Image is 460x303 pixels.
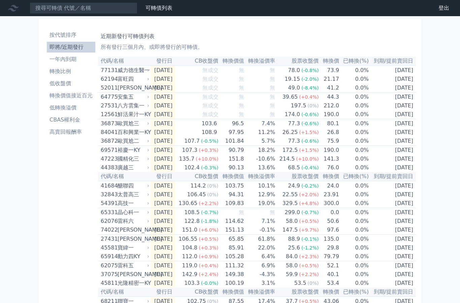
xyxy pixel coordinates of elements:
[301,245,319,250] span: (-1.2%)
[239,85,244,91] span: 無
[244,252,276,261] td: 6.4%
[369,252,416,261] td: [DATE]
[175,57,219,66] th: CB收盤價
[101,66,116,74] div: 77131
[47,92,95,100] li: 轉換價值接近百元
[219,261,244,270] td: 111.32
[283,110,301,119] div: 174.0
[101,128,116,136] div: 84041
[301,183,319,189] span: (-0.2%)
[199,245,218,250] span: (+0.3%)
[177,199,199,207] div: 130.65
[285,252,299,261] div: 84.0
[151,101,175,110] td: [DATE]
[47,127,95,137] a: 高賣回報酬率
[339,226,369,235] td: 0.0%
[183,164,201,172] div: 102.4
[244,155,276,163] td: -10.6%
[244,172,276,181] th: 轉換溢價率
[151,243,175,252] td: [DATE]
[47,43,95,51] li: 即將/近期發行
[118,155,148,163] div: 國精化三
[101,244,116,252] div: 45581
[301,76,319,82] span: (-2.0%)
[101,43,413,51] p: 所有發行三個月內、或即將發行的可轉債。
[101,75,116,83] div: 62194
[118,66,148,74] div: 威力德生醫一
[199,236,218,242] span: (+0.5%)
[270,102,275,109] span: 無
[118,262,148,270] div: 雷科五
[200,120,219,128] div: 103.6
[307,103,319,108] span: (0%)
[151,137,175,146] td: [DATE]
[219,137,244,146] td: 101.84
[202,85,219,91] span: 無成交
[219,119,244,128] td: 96.5
[118,75,148,83] div: 富旺四
[244,163,276,172] td: 13.6%
[183,217,201,225] div: 122.8
[151,172,175,181] th: 發行日
[369,163,416,172] td: [DATE]
[180,252,199,261] div: 112.0
[151,217,175,226] td: [DATE]
[219,172,244,181] th: 轉換價值
[101,164,116,172] div: 44383
[301,85,319,91] span: (-8.4%)
[244,226,276,235] td: -0.1%
[301,210,319,215] span: (-0.7%)
[339,101,369,110] td: 0.0%
[219,217,244,226] td: 114.62
[118,235,148,243] div: [PERSON_NAME]
[151,261,175,270] td: [DATE]
[281,93,299,101] div: 39.65
[244,243,276,252] td: 22.0%
[287,182,301,190] div: 24.9
[202,76,219,82] span: 無成交
[199,147,218,153] span: (+0.3%)
[151,252,175,261] td: [DATE]
[339,172,369,181] th: 已轉換(%)
[369,181,416,190] td: [DATE]
[369,83,416,93] td: [DATE]
[47,116,95,124] li: CBAS權利金
[183,137,201,145] div: 107.7
[186,191,207,199] div: 106.45
[369,75,416,83] td: [DATE]
[47,54,95,65] a: 一年內到期
[178,155,196,163] div: 135.7
[244,235,276,244] td: 61.8%
[299,227,319,233] span: (+9.7%)
[101,120,116,128] div: 36873
[219,163,244,172] td: 90.13
[301,112,319,117] span: (-0.6%)
[319,146,339,155] td: 190.0
[319,235,339,244] td: 135.0
[281,128,299,136] div: 26.25
[98,172,151,181] th: 代碼/名稱
[369,226,416,235] td: [DATE]
[202,67,219,73] span: 無成交
[180,146,199,154] div: 107.3
[287,120,301,128] div: 77.3
[101,137,116,145] div: 36872
[369,66,416,75] td: [DATE]
[151,83,175,93] td: [DATE]
[180,262,199,270] div: 119.0
[299,263,319,268] span: (+0.5%)
[319,217,339,226] td: 50.6
[319,208,339,217] td: 0.0
[199,263,218,268] span: (+0.4%)
[118,102,148,110] div: 八方雲集一
[207,192,218,197] span: (0%)
[219,190,244,199] td: 94.31
[285,262,299,270] div: 58.0
[319,110,339,119] td: 190.0
[118,226,148,234] div: [PERSON_NAME]
[101,208,116,216] div: 65331
[151,57,175,66] th: 發行日
[319,199,339,208] td: 300.0
[118,191,148,199] div: 太普高三
[339,75,369,83] td: 0.0%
